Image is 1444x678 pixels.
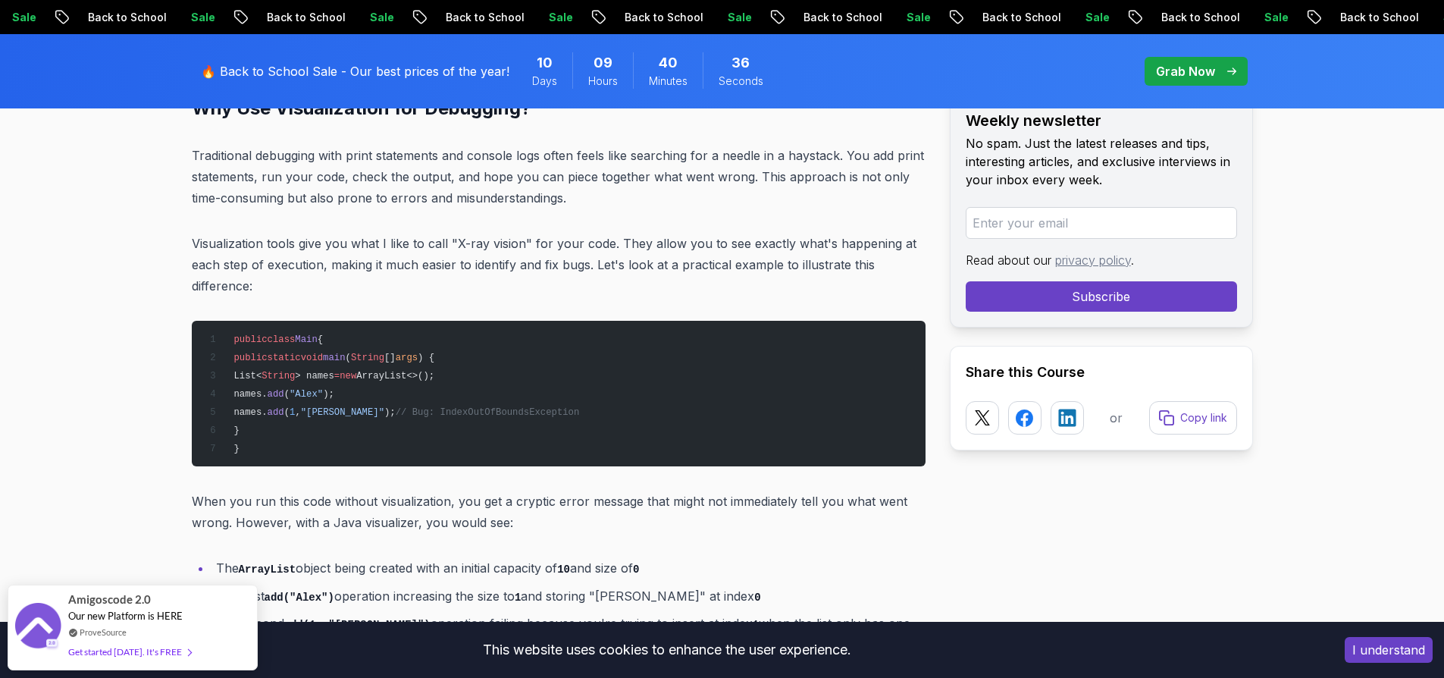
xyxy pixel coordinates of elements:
span: public [233,334,267,345]
p: Sale [876,10,925,25]
h2: Share this Course [966,362,1237,383]
span: , [295,407,300,418]
p: Sale [1234,10,1283,25]
p: Grab Now [1156,62,1215,80]
div: Get started [DATE]. It's FREE [68,643,191,661]
span: ( [346,353,351,363]
code: 1 [515,592,521,604]
span: ArrayList<>(); [356,371,434,381]
span: class [268,334,296,345]
span: } [233,425,239,436]
div: This website uses cookies to enhance the user experience. [11,633,1322,667]
h2: Weekly newsletter [966,110,1237,131]
span: ( [284,389,290,400]
span: ) { [418,353,434,363]
span: Amigoscode 2.0 [68,591,151,608]
span: Seconds [719,74,763,89]
span: ( [284,407,290,418]
p: Sale [697,10,746,25]
code: 0 [633,563,639,576]
span: "Alex" [290,389,323,400]
code: add("Alex") [265,592,334,604]
button: Accept cookies [1345,637,1433,663]
span: Our new Platform is HERE [68,610,183,622]
img: provesource social proof notification image [15,603,61,652]
p: or [1110,409,1123,427]
span: Main [295,334,317,345]
span: { [318,334,323,345]
p: When you run this code without visualization, you get a cryptic error message that might not imme... [192,491,926,533]
span: } [233,444,239,454]
p: Back to School [952,10,1055,25]
p: Back to School [58,10,161,25]
li: The second operation failing because you're trying to insert at index when the list only has one ... [211,613,926,656]
a: privacy policy [1055,253,1131,268]
h2: Why Use Visualization for Debugging? [192,96,926,121]
span: = [334,371,340,381]
span: 1 [290,407,295,418]
p: Traditional debugging with print statements and console logs often feels like searching for a nee... [192,145,926,209]
span: List< [233,371,262,381]
p: Back to School [236,10,340,25]
span: String [262,371,295,381]
span: 10 Days [537,52,553,74]
button: Subscribe [966,281,1237,312]
span: Days [532,74,557,89]
input: Enter your email [966,207,1237,239]
button: Copy link [1149,401,1237,435]
span: ); [384,407,396,418]
span: "[PERSON_NAME]" [301,407,384,418]
p: Back to School [415,10,518,25]
code: 1 [753,619,759,631]
p: Read about our . [966,251,1237,269]
p: Back to School [773,10,876,25]
span: 36 Seconds [731,52,750,74]
p: No spam. Just the latest releases and tips, interesting articles, and exclusive interviews in you... [966,134,1237,189]
p: Back to School [594,10,697,25]
a: ProveSource [80,626,127,639]
span: main [323,353,345,363]
span: names. [233,407,267,418]
span: public [233,353,267,363]
li: The first operation increasing the size to and storing "[PERSON_NAME]" at index [211,585,926,607]
span: 40 Minutes [659,52,678,74]
span: > names [295,371,334,381]
p: 🔥 Back to School Sale - Our best prices of the year! [201,62,509,80]
span: add [268,407,284,418]
span: args [396,353,418,363]
span: ); [323,389,334,400]
span: String [351,353,384,363]
p: Back to School [1131,10,1234,25]
p: Visualization tools give you what I like to call "X-ray vision" for your code. They allow you to ... [192,233,926,297]
span: void [301,353,323,363]
span: Minutes [649,74,688,89]
code: 10 [557,563,570,576]
span: [] [384,353,396,363]
p: Sale [1055,10,1104,25]
span: 9 Hours [594,52,612,74]
span: new [340,371,356,381]
li: The object being created with an initial capacity of and size of [211,557,926,579]
p: Copy link [1180,410,1227,425]
code: add(1, "[PERSON_NAME]") [284,619,431,631]
span: Hours [588,74,618,89]
span: names. [233,389,267,400]
p: Sale [161,10,209,25]
span: static [268,353,301,363]
p: Back to School [1310,10,1413,25]
p: Sale [340,10,388,25]
span: // Bug: IndexOutOfBoundsException [396,407,580,418]
span: add [268,389,284,400]
code: 0 [754,592,760,604]
code: ArrayList [239,563,296,576]
p: Sale [518,10,567,25]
